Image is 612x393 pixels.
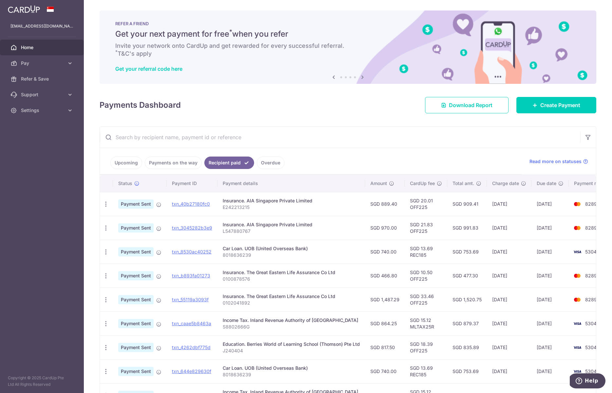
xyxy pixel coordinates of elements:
div: Income Tax. Inland Revenue Authority of [GEOGRAPHIC_DATA] [223,317,360,324]
td: SGD 740.00 [365,359,405,383]
td: SGD 466.80 [365,264,405,288]
a: Upcoming [110,157,142,169]
img: CardUp [8,5,40,13]
p: REFER A FRIEND [115,21,581,26]
input: Search by recipient name, payment id or reference [100,127,580,148]
a: Create Payment [516,97,596,113]
td: SGD 835.89 [447,335,487,359]
img: RAF banner [100,10,596,84]
a: txn_55119a3093f [172,297,209,302]
span: Payment Sent [118,271,154,280]
span: 5304 [585,321,597,326]
span: Payment Sent [118,199,154,209]
span: Home [21,44,64,51]
td: SGD 879.37 [447,311,487,335]
a: Download Report [425,97,509,113]
p: 8018636239 [223,371,360,378]
p: 0102041892 [223,300,360,306]
td: SGD 991.83 [447,216,487,240]
span: Charge date [492,180,519,187]
td: SGD 477.30 [447,264,487,288]
a: txn_644e829630f [172,368,211,374]
p: 0100878576 [223,276,360,282]
td: SGD 740.00 [365,240,405,264]
span: 8289 [585,225,597,231]
span: Payment Sent [118,247,154,256]
img: Bank Card [571,224,584,232]
span: Read more on statuses [529,158,582,165]
th: Payment ID [167,175,217,192]
td: [DATE] [531,216,569,240]
span: 8289 [585,201,597,207]
span: Due date [537,180,556,187]
td: SGD 13.69 REC185 [405,359,447,383]
div: Insurance. AIA Singapore Private Limited [223,197,360,204]
span: Download Report [449,101,492,109]
h4: Payments Dashboard [100,99,181,111]
td: [DATE] [531,240,569,264]
td: [DATE] [487,311,531,335]
p: J240404 [223,347,360,354]
div: Insurance. The Great Eastern Life Assurance Co Ltd [223,269,360,276]
td: SGD 33.46 OFF225 [405,288,447,311]
td: [DATE] [487,240,531,264]
td: [DATE] [487,288,531,311]
span: Settings [21,107,64,114]
span: Payment Sent [118,223,154,233]
div: Insurance. AIA Singapore Private Limited [223,221,360,228]
img: Bank Card [571,200,584,208]
td: SGD 10.50 OFF225 [405,264,447,288]
p: L547880767 [223,228,360,234]
a: txn_4262dbf775d [172,345,211,350]
span: 8289 [585,297,597,302]
div: Car Loan. UOB (United Overseas Bank) [223,245,360,252]
img: Bank Card [571,272,584,280]
a: Payments on the way [145,157,202,169]
span: Amount [370,180,387,187]
td: SGD 15.12 MLTAX25R [405,311,447,335]
h5: Get your next payment for free when you refer [115,29,581,39]
span: 5304 [585,249,597,254]
div: Education. Berries World of Learning School (Thomson) Pte Ltd [223,341,360,347]
a: Recipient paid [204,157,254,169]
div: Car Loan. UOB (United Overseas Bank) [223,365,360,371]
img: Bank Card [571,367,584,375]
p: S8802666G [223,324,360,330]
td: SGD 889.40 [365,192,405,216]
td: SGD 1,487.29 [365,288,405,311]
td: SGD 909.41 [447,192,487,216]
a: Read more on statuses [529,158,588,165]
td: SGD 21.83 OFF225 [405,216,447,240]
td: [DATE] [531,335,569,359]
p: 8018636239 [223,252,360,258]
td: [DATE] [531,359,569,383]
img: Bank Card [571,320,584,327]
td: SGD 753.69 [447,240,487,264]
td: SGD 817.50 [365,335,405,359]
th: Payment details [217,175,365,192]
span: 8289 [585,273,597,278]
h6: Invite your network onto CardUp and get rewarded for every successful referral. T&C's apply [115,42,581,58]
span: Payment Sent [118,343,154,352]
td: SGD 864.25 [365,311,405,335]
a: txn_40b27180fc0 [172,201,210,207]
iframe: Opens a widget where you can find more information [570,373,605,390]
span: 5304 [585,345,597,350]
a: txn_3045282b3e9 [172,225,212,231]
a: Get your referral code here [115,65,182,72]
span: CardUp fee [410,180,435,187]
a: txn_b893fa01273 [172,273,210,278]
span: Payment Sent [118,295,154,304]
td: [DATE] [487,192,531,216]
a: Overdue [257,157,285,169]
td: [DATE] [487,335,531,359]
img: Bank Card [571,344,584,351]
img: Bank Card [571,296,584,304]
td: [DATE] [531,264,569,288]
td: [DATE] [531,192,569,216]
td: SGD 1,520.75 [447,288,487,311]
td: [DATE] [487,264,531,288]
td: [DATE] [487,359,531,383]
span: 5304 [585,368,597,374]
span: Create Payment [540,101,580,109]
